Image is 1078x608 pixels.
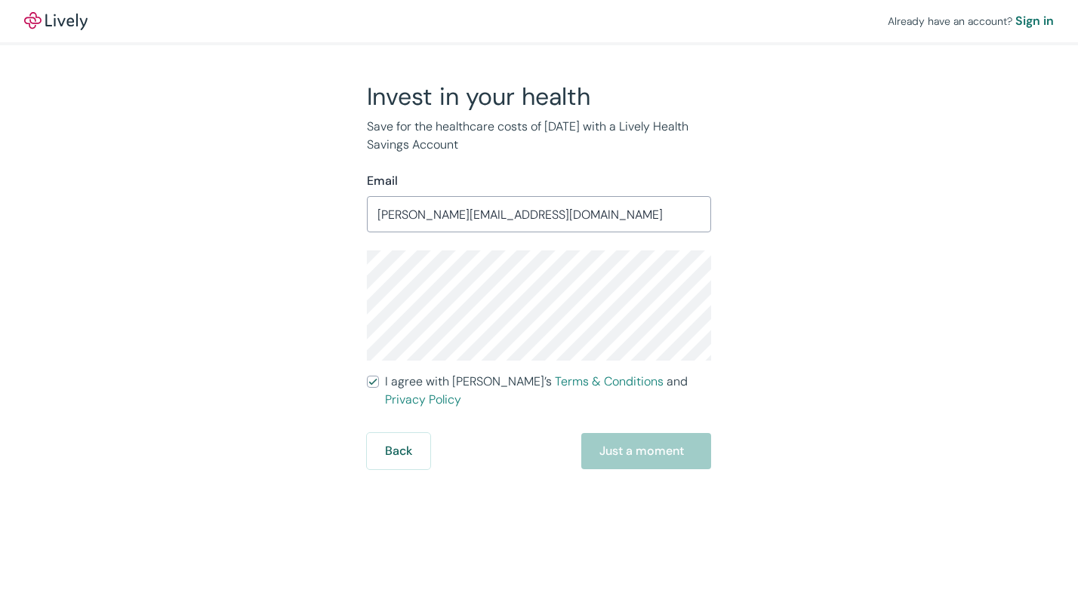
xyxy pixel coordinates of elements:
a: LivelyLively [24,12,88,30]
a: Sign in [1015,12,1054,30]
span: I agree with [PERSON_NAME]’s and [385,373,711,409]
button: Back [367,433,430,469]
a: Terms & Conditions [555,373,664,389]
img: Lively [24,12,88,30]
h2: Invest in your health [367,81,711,112]
label: Email [367,172,398,190]
a: Privacy Policy [385,392,461,407]
p: Save for the healthcare costs of [DATE] with a Lively Health Savings Account [367,118,711,154]
div: Already have an account? [888,12,1054,30]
